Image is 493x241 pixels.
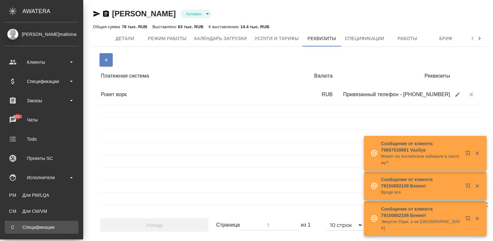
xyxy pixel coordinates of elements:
[5,173,78,182] div: Исполнители
[93,24,122,29] p: Общая сумма
[5,77,78,86] div: Спецификации
[240,24,270,29] p: 14.4 тыс. RUB
[2,131,82,147] a: Todo
[381,176,461,189] p: Сообщение от клиента 79150882108 Беннет
[392,35,423,43] span: Работы
[5,154,78,163] div: Проекты SC
[101,70,215,82] div: Платежная система
[306,35,337,43] span: Реквизиты
[381,140,461,153] p: Сообщение от клиента 79857539981 Vasilya
[471,216,484,221] button: Закрыть
[451,88,464,101] button: Редактировать
[471,183,484,189] button: Закрыть
[2,112,82,128] a: 8502Чаты
[5,189,78,202] a: PMДля PM/LQA
[334,88,452,101] div: Привязанный телефон - [PHONE_NUMBER]
[381,153,461,166] p: Может на Английском забивали в систему?
[5,221,78,234] a: ССпецификации
[255,35,299,43] span: Услуги и тарифы
[431,35,461,43] span: Бриф
[471,150,484,156] button: Закрыть
[8,224,75,230] div: Спецификации
[152,24,178,29] p: Выставлено
[8,192,75,198] div: Для PM/LQA
[216,219,310,231] span: Страница из
[112,9,176,18] a: [PERSON_NAME]
[181,10,211,18] div: Активен
[336,70,450,82] div: Реквизиты
[8,208,75,214] div: Для CM/VM
[461,179,477,195] button: Открыть в новой вкладке
[381,219,461,231] p: Эвертон Парк, а не [GEOGRAPHIC_DATA]
[100,218,208,232] button: Назад
[9,113,26,120] span: 8502
[5,134,78,144] div: Todo
[461,212,477,228] button: Открыть в новой вкладке
[345,35,384,43] span: Спецификации
[308,222,311,228] span: 1
[109,35,140,43] span: Детали
[22,5,83,18] div: AWATERA
[184,11,204,17] button: Активен
[217,88,334,101] div: RUB
[5,205,78,218] a: CMДля CM/VM
[208,24,240,29] p: К выставлению
[178,24,204,29] p: 63 тыс. RUB
[381,189,461,195] p: Вроде все
[93,10,101,18] button: Скопировать ссылку для ЯМессенджера
[465,88,478,101] button: Удалить
[2,150,82,166] a: Проекты SC
[194,35,247,43] span: Календарь загрузки
[5,96,78,105] div: Заказы
[218,70,333,82] div: Валюта
[461,147,477,162] button: Открыть в новой вкладке
[5,115,78,125] div: Чаты
[5,31,78,38] div: [PERSON_NAME]malinina
[5,57,78,67] div: Клиенты
[122,24,147,29] p: 78 тыс. RUB
[102,10,110,18] button: Скопировать ссылку
[381,206,461,219] p: Сообщение от клиента 79150882108 Беннет
[148,35,187,43] span: Режим работы
[99,88,217,101] div: Рокет ворк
